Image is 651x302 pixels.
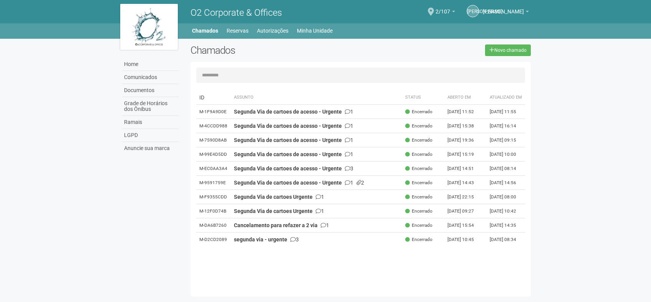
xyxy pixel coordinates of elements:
a: [PERSON_NAME] [483,10,529,16]
td: M-12F0D74B [196,204,231,218]
span: Encerrado [405,137,432,144]
span: 2/107 [436,1,450,15]
td: [DATE] 14:56 [487,176,525,190]
span: Encerrado [405,236,432,243]
a: [PERSON_NAME] [467,5,479,17]
td: [DATE] 10:45 [444,233,487,247]
strong: Segunda Via de cartoes de acesso - Urgente [234,151,342,157]
td: M-EC0AA3A4 [196,162,231,176]
td: [DATE] 15:19 [444,147,487,162]
td: [DATE] 08:14 [487,162,525,176]
td: [DATE] 09:27 [444,204,487,218]
td: [DATE] 14:35 [487,218,525,233]
td: [DATE] 08:00 [487,190,525,204]
a: 2/107 [436,10,455,16]
span: 1 [321,222,329,228]
th: Assunto [231,91,403,105]
span: 1 [345,123,353,129]
a: Reservas [227,25,248,36]
span: 2 [356,180,364,186]
td: [DATE] 14:51 [444,162,487,176]
td: M-4CCDD988 [196,119,231,133]
a: Home [122,58,179,71]
a: Documentos [122,84,179,97]
span: Encerrado [405,165,432,172]
span: 1 [345,109,353,115]
strong: Segunda Via de cartoes de acesso - Urgente [234,180,342,186]
span: Encerrado [405,180,432,186]
span: Juliana Oliveira [483,1,524,15]
span: 1 [345,180,353,186]
a: Anuncie sua marca [122,142,179,155]
img: logo.jpg [120,4,178,50]
td: ID [196,91,231,105]
a: Grade de Horários dos Ônibus [122,97,179,116]
strong: Segunda Via de cartoes de acesso - Urgente [234,123,342,129]
strong: Segunda Via de cartoes de acesso - Urgente [234,109,342,115]
span: 1 [316,194,324,200]
strong: Segunda Via de cartoes Urgente [234,208,313,214]
span: Encerrado [405,194,432,200]
a: Chamados [192,25,218,36]
td: M-7590D8AB [196,133,231,147]
strong: Cancelamento para refazer a 2 via [234,222,318,228]
td: [DATE] 14:43 [444,176,487,190]
span: Encerrado [405,123,432,129]
strong: Segunda Via de cartoes Urgente [234,194,313,200]
a: Comunicados [122,71,179,84]
span: 1 [345,151,353,157]
a: Autorizações [257,25,288,36]
h2: Chamados [190,45,326,56]
strong: Segunda Via de cartoes de acesso - Urgente [234,165,342,172]
a: LGPD [122,129,179,142]
td: [DATE] 19:36 [444,133,487,147]
th: Aberto em [444,91,487,105]
td: M-9591759E [196,176,231,190]
span: Encerrado [405,109,432,115]
td: [DATE] 16:14 [487,119,525,133]
td: M-F9355CDD [196,190,231,204]
td: [DATE] 08:34 [487,233,525,247]
th: Atualizado em [487,91,525,105]
td: [DATE] 15:54 [444,218,487,233]
span: 1 [316,208,324,214]
span: 3 [290,236,299,243]
a: Ramais [122,116,179,129]
span: O2 Corporate & Offices [190,7,282,18]
td: [DATE] 15:38 [444,119,487,133]
strong: Segunda Via de cartoes de acesso - Urgente [234,137,342,143]
th: Status [402,91,444,105]
td: [DATE] 10:42 [487,204,525,218]
strong: segunda via - urgente [234,236,287,243]
a: Minha Unidade [297,25,333,36]
td: M-D2CD2089 [196,233,231,247]
td: [DATE] 11:52 [444,105,487,119]
td: [DATE] 10:00 [487,147,525,162]
span: 3 [345,165,353,172]
td: [DATE] 09:15 [487,133,525,147]
span: 1 [345,137,353,143]
td: [DATE] 11:55 [487,105,525,119]
td: [DATE] 22:15 [444,190,487,204]
a: Novo chamado [485,45,531,56]
span: Encerrado [405,208,432,215]
td: M-99E4D5DD [196,147,231,162]
span: Encerrado [405,151,432,158]
td: M-DA6B7260 [196,218,231,233]
td: M-1F9A9D0E [196,105,231,119]
span: Encerrado [405,222,432,229]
